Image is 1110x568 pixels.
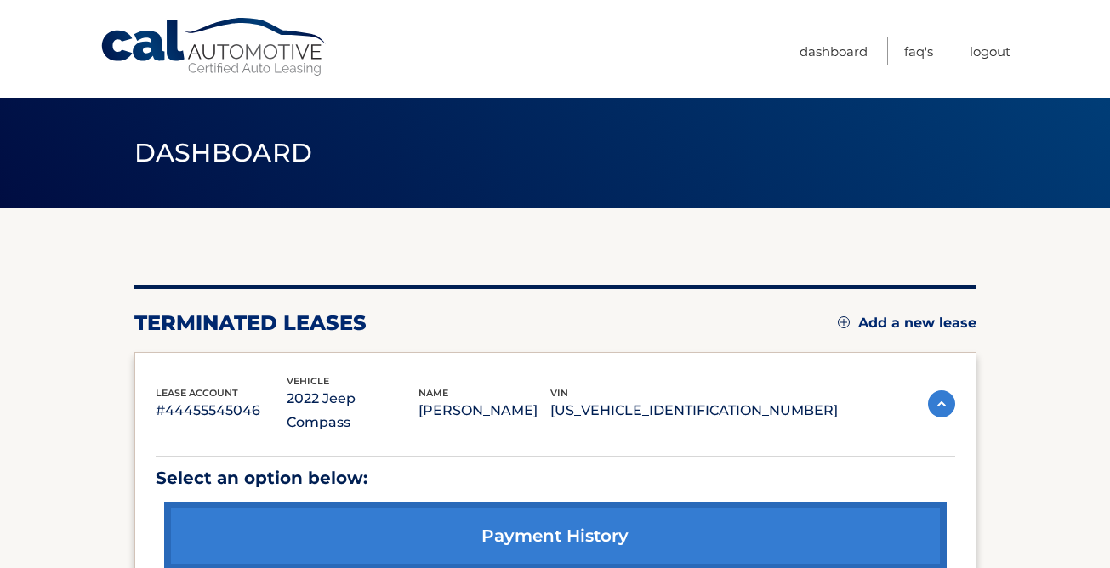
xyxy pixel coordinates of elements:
p: [US_VEHICLE_IDENTIFICATION_NUMBER] [550,399,838,423]
p: #44455545046 [156,399,287,423]
span: vin [550,387,568,399]
p: Select an option below: [156,463,955,493]
p: [PERSON_NAME] [418,399,550,423]
a: Dashboard [800,37,868,65]
span: name [418,387,448,399]
span: lease account [156,387,238,399]
img: accordion-active.svg [928,390,955,417]
a: Cal Automotive [100,17,329,77]
span: Dashboard [134,137,313,168]
a: Add a new lease [838,315,976,332]
img: add.svg [838,316,850,328]
a: Logout [970,37,1010,65]
span: vehicle [287,375,329,387]
a: FAQ's [904,37,933,65]
h2: terminated leases [134,310,367,336]
p: 2022 Jeep Compass [287,387,418,435]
